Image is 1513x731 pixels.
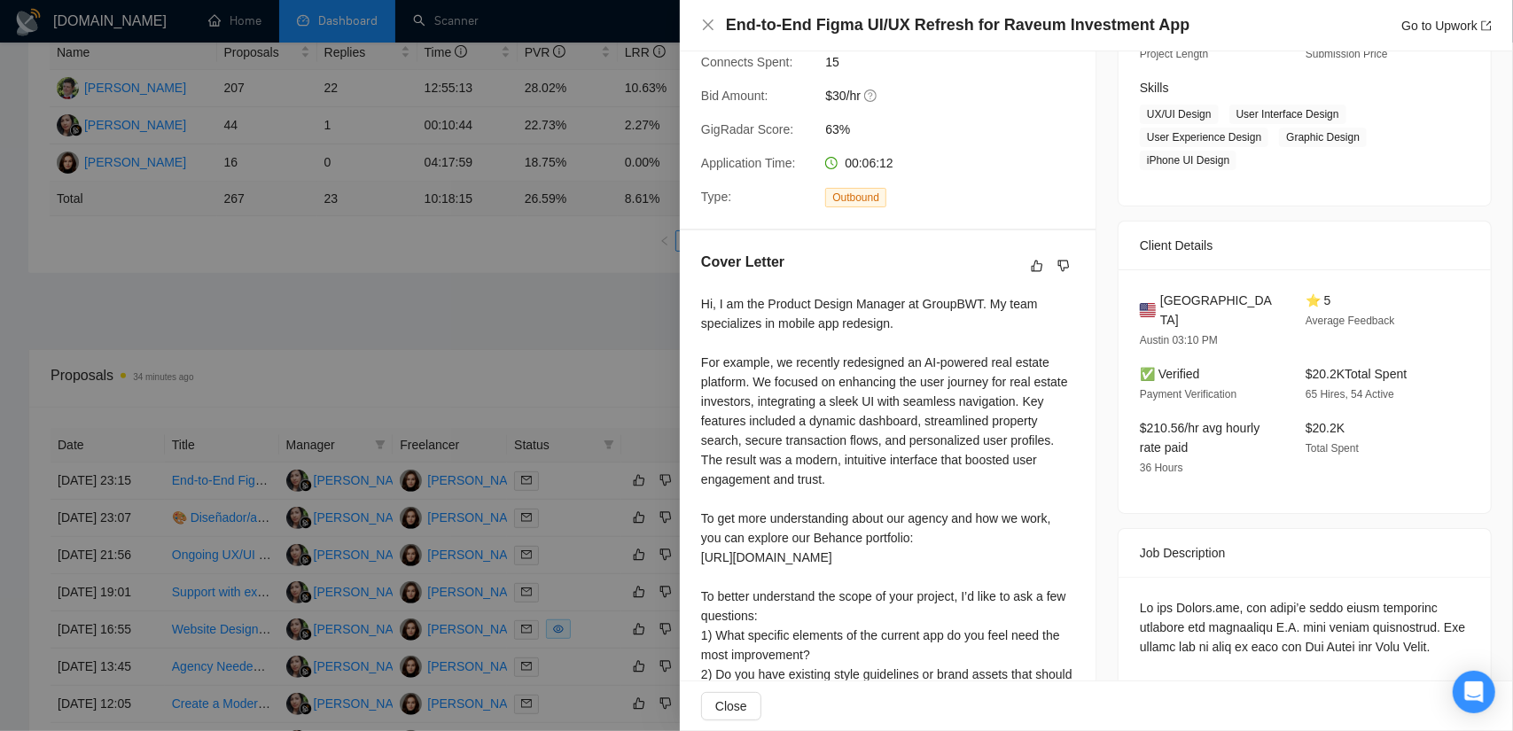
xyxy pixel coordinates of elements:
[825,86,1091,105] span: $30/hr
[1306,293,1331,307] span: ⭐ 5
[1140,48,1208,60] span: Project Length
[1453,671,1495,713] div: Open Intercom Messenger
[701,190,731,204] span: Type:
[825,120,1091,139] span: 63%
[1140,300,1156,320] img: 🇺🇸
[1306,315,1395,327] span: Average Feedback
[825,157,838,169] span: clock-circle
[1057,259,1070,273] span: dislike
[825,188,886,207] span: Outbound
[726,14,1189,36] h4: End-to-End Figma UI/UX Refresh for Raveum Investment App
[701,18,715,32] span: close
[864,89,878,103] span: question-circle
[701,18,715,33] button: Close
[1306,367,1407,381] span: $20.2K Total Spent
[701,55,793,69] span: Connects Spent:
[1053,255,1074,276] button: dislike
[1306,442,1359,455] span: Total Spent
[1140,222,1470,269] div: Client Details
[845,156,893,170] span: 00:06:12
[1026,255,1048,276] button: like
[1306,388,1394,400] span: 65 Hires, 54 Active
[1031,259,1043,273] span: like
[1140,81,1169,95] span: Skills
[825,52,1091,72] span: 15
[1140,462,1183,474] span: 36 Hours
[1140,421,1260,455] span: $210.56/hr avg hourly rate paid
[1279,128,1367,147] span: Graphic Design
[1140,128,1268,147] span: User Experience Design
[1140,388,1236,400] span: Payment Verification
[1160,291,1277,330] span: [GEOGRAPHIC_DATA]
[715,696,747,716] span: Close
[1140,334,1218,346] span: Austin 03:10 PM
[701,252,784,273] h5: Cover Letter
[701,122,793,136] span: GigRadar Score:
[701,89,768,103] span: Bid Amount:
[1140,529,1470,577] div: Job Description
[1306,421,1345,435] span: $20.2K
[1306,48,1388,60] span: Submission Price
[1140,105,1219,124] span: UX/UI Design
[701,156,796,170] span: Application Time:
[1401,19,1492,33] a: Go to Upworkexport
[1140,367,1200,381] span: ✅ Verified
[1140,151,1236,170] span: iPhone UI Design
[1229,105,1346,124] span: User Interface Design
[701,692,761,720] button: Close
[1481,20,1492,31] span: export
